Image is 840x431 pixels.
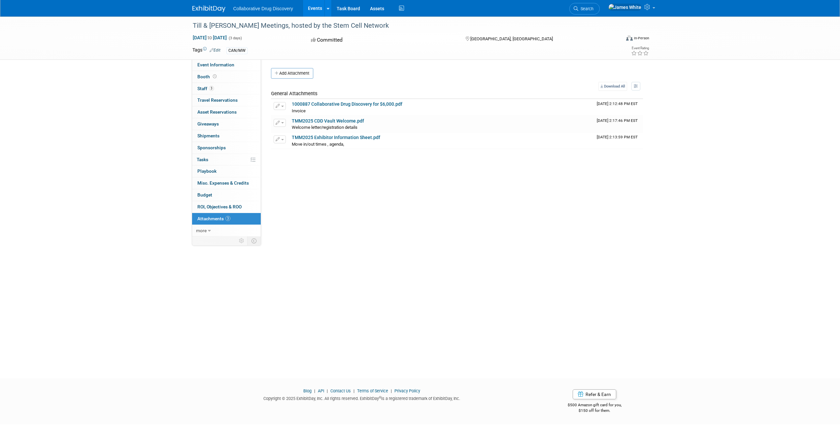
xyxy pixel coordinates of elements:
span: Welcome letter/registration details [292,125,357,130]
span: General Attachments [271,90,318,96]
span: Collaborative Drug Discovery [233,6,293,11]
td: Upload Timestamp [594,132,643,149]
div: Event Rating [631,47,649,50]
a: Booth [192,71,261,83]
span: Giveaways [197,121,219,126]
span: Upload Timestamp [597,135,638,139]
a: Blog [303,388,312,393]
a: TMM2025 Exhibitor Information Sheet.pdf [292,135,380,140]
span: Asset Reservations [197,109,237,115]
a: Refer & Earn [573,389,616,399]
sup: ® [379,396,381,399]
span: Playbook [197,168,217,174]
td: Toggle Event Tabs [247,236,261,245]
a: API [318,388,324,393]
span: | [352,388,356,393]
a: Search [569,3,600,15]
a: Giveaways [192,118,261,130]
a: Shipments [192,130,261,142]
div: Copyright © 2025 ExhibitDay, Inc. All rights reserved. ExhibitDay is a registered trademark of Ex... [192,394,532,402]
td: Personalize Event Tab Strip [236,236,248,245]
div: Event Format [582,34,650,44]
a: Misc. Expenses & Credits [192,177,261,189]
span: Booth [197,74,218,79]
a: more [192,225,261,236]
a: Staff3 [192,83,261,94]
span: | [313,388,317,393]
span: Sponsorships [197,145,226,150]
div: Till & [PERSON_NAME] Meetings, hosted by the Stem Cell Network [190,20,611,32]
td: Upload Timestamp [594,99,643,116]
a: Privacy Policy [394,388,420,393]
a: TMM2025 CDD Vault Welcome.pdf [292,118,364,124]
span: 3 [209,86,214,91]
span: | [389,388,393,393]
a: Edit [210,48,220,53]
span: | [325,388,329,393]
span: Attachments [197,216,230,221]
span: 3 [225,216,230,221]
span: Tasks [197,157,208,162]
span: Travel Reservations [197,97,238,103]
img: Format-Inperson.png [626,35,633,41]
span: (3 days) [228,36,242,40]
span: Invoice [292,108,306,113]
span: [DATE] [DATE] [192,35,227,41]
div: $150 off for them. [541,408,648,413]
span: Search [578,6,593,11]
span: Budget [197,192,212,198]
a: Budget [192,189,261,201]
span: Move in/out times , agenda, [292,142,344,147]
a: Tasks [192,154,261,165]
span: Staff [197,86,214,91]
span: [GEOGRAPHIC_DATA], [GEOGRAPHIC_DATA] [470,36,553,41]
span: to [207,35,213,40]
span: Booth not reserved yet [212,74,218,79]
img: James White [608,4,642,11]
a: Terms of Service [357,388,388,393]
a: Sponsorships [192,142,261,154]
img: ExhibitDay [192,6,225,12]
a: Travel Reservations [192,94,261,106]
div: CAN/MW [226,47,248,54]
span: Misc. Expenses & Credits [197,180,249,186]
span: more [196,228,207,233]
button: Add Attachment [271,68,313,79]
span: Shipments [197,133,219,138]
span: Upload Timestamp [597,101,638,106]
span: Event Information [197,62,234,67]
span: Upload Timestamp [597,118,638,123]
td: Tags [192,47,220,54]
a: Event Information [192,59,261,71]
div: In-Person [634,36,649,41]
a: ROI, Objectives & ROO [192,201,261,213]
a: Playbook [192,165,261,177]
a: Asset Reservations [192,106,261,118]
a: Download All [598,82,627,91]
a: Contact Us [330,388,351,393]
div: Committed [309,34,455,46]
a: Attachments3 [192,213,261,225]
td: Upload Timestamp [594,116,643,132]
div: $500 Amazon gift card for you, [541,398,648,413]
span: ROI, Objectives & ROO [197,204,242,209]
a: 1000887 Collaborative Drug Discovery for $6,000.pdf [292,101,402,107]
